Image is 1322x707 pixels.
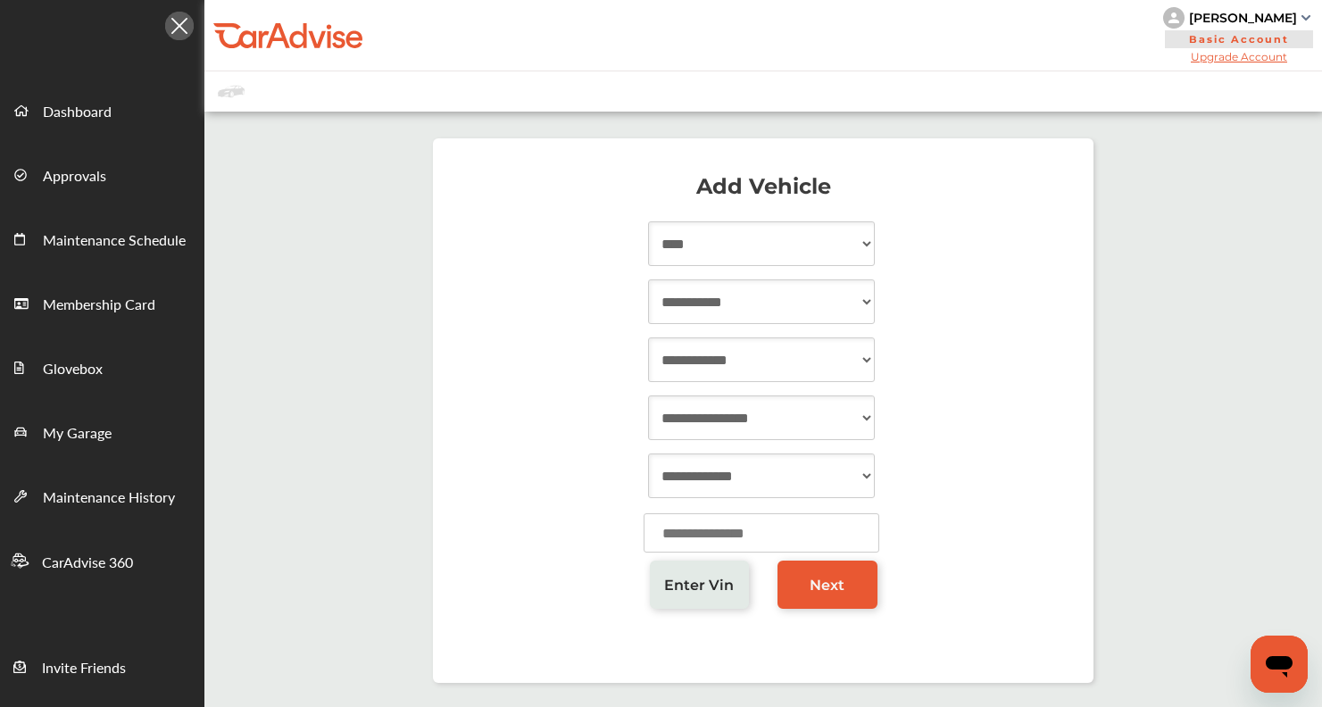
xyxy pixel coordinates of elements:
[43,229,186,253] span: Maintenance Schedule
[1,270,204,335] a: Membership Card
[650,561,750,609] a: Enter Vin
[664,577,734,594] span: Enter Vin
[1251,636,1308,693] iframe: Button to launch messaging window
[1,463,204,528] a: Maintenance History
[1,335,204,399] a: Glovebox
[42,552,133,575] span: CarAdvise 360
[43,101,112,124] span: Dashboard
[42,657,126,680] span: Invite Friends
[1165,30,1313,48] span: Basic Account
[1,206,204,270] a: Maintenance Schedule
[1,142,204,206] a: Approvals
[1163,50,1315,63] span: Upgrade Account
[218,80,245,103] img: placeholder_car.fcab19be.svg
[451,178,1076,195] p: Add Vehicle
[1163,7,1185,29] img: knH8PDtVvWoAbQRylUukY18CTiRevjo20fAtgn5MLBQj4uumYvk2MzTtcAIzfGAtb1XOLVMAvhLuqoNAbL4reqehy0jehNKdM...
[165,12,194,40] img: Icon.5fd9dcc7.svg
[1,399,204,463] a: My Garage
[43,294,155,317] span: Membership Card
[43,165,106,188] span: Approvals
[777,561,877,609] a: Next
[43,487,175,510] span: Maintenance History
[1189,10,1297,26] div: [PERSON_NAME]
[43,358,103,381] span: Glovebox
[810,577,844,594] span: Next
[43,422,112,445] span: My Garage
[1301,15,1310,21] img: sCxJUJ+qAmfqhQGDUl18vwLg4ZYJ6CxN7XmbOMBAAAAAElFTkSuQmCC
[1,78,204,142] a: Dashboard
